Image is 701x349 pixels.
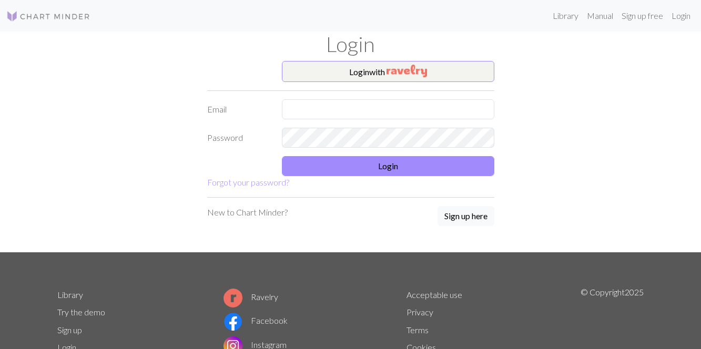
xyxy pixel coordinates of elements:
[223,312,242,331] img: Facebook logo
[223,315,288,325] a: Facebook
[667,5,695,26] a: Login
[223,292,278,302] a: Ravelry
[223,289,242,307] img: Ravelry logo
[51,32,651,57] h1: Login
[387,65,427,77] img: Ravelry
[617,5,667,26] a: Sign up free
[407,325,429,335] a: Terms
[282,61,494,82] button: Loginwith
[201,99,276,119] label: Email
[282,156,494,176] button: Login
[6,10,90,23] img: Logo
[207,177,289,187] a: Forgot your password?
[57,290,83,300] a: Library
[57,307,105,317] a: Try the demo
[438,206,494,227] a: Sign up here
[201,128,276,148] label: Password
[548,5,583,26] a: Library
[57,325,82,335] a: Sign up
[407,290,462,300] a: Acceptable use
[438,206,494,226] button: Sign up here
[583,5,617,26] a: Manual
[407,307,433,317] a: Privacy
[207,206,288,219] p: New to Chart Minder?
